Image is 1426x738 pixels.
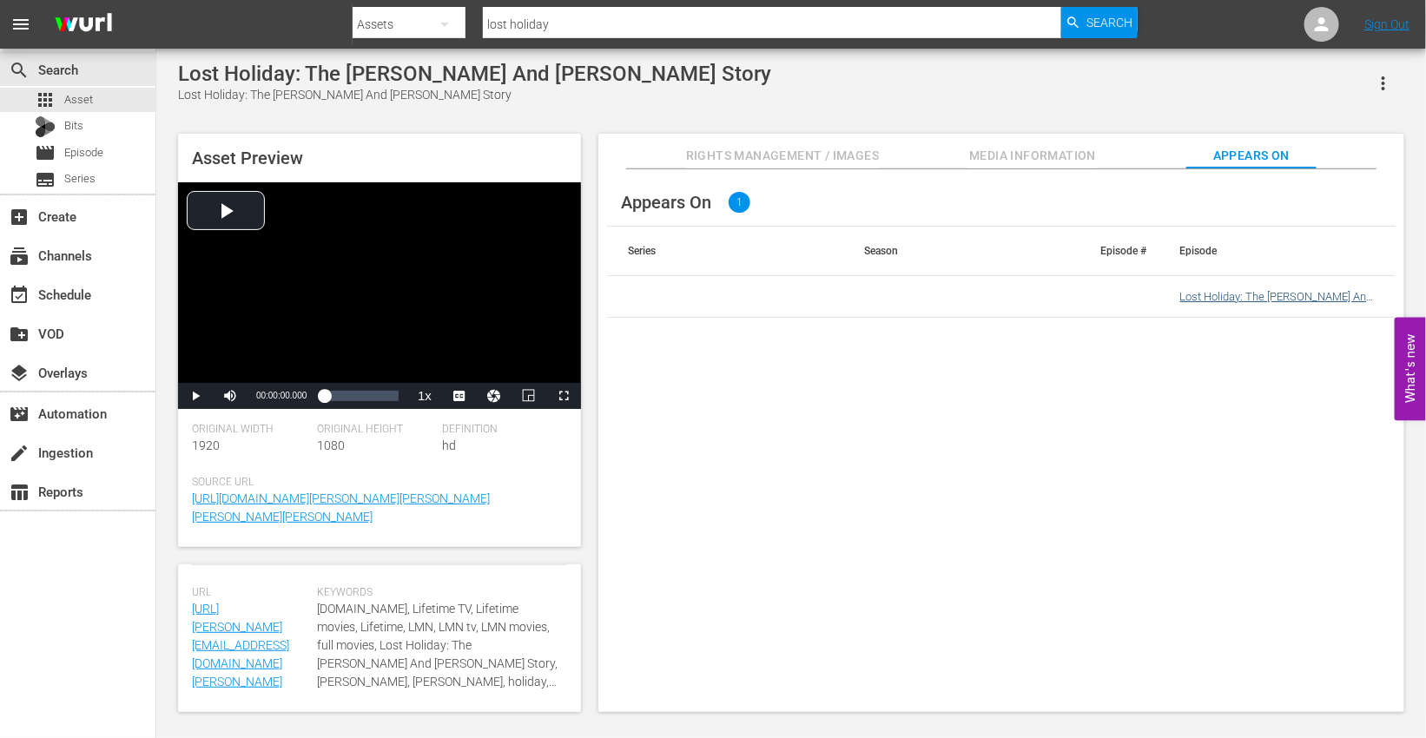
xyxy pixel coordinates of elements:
[324,391,399,401] div: Progress Bar
[9,324,30,345] span: VOD
[35,142,56,163] span: Episode
[1159,227,1396,275] th: Episode
[1061,7,1138,38] button: Search
[35,169,56,190] span: Series
[35,89,56,110] span: Asset
[9,246,30,267] span: Channels
[178,62,771,86] div: Lost Holiday: The [PERSON_NAME] And [PERSON_NAME] Story
[512,383,546,409] button: Picture-in-Picture
[407,383,442,409] button: Playback Rate
[967,145,1098,167] span: Media Information
[317,438,345,452] span: 1080
[192,491,490,524] a: [URL][DOMAIN_NAME][PERSON_NAME][PERSON_NAME][PERSON_NAME][PERSON_NAME]
[213,383,248,409] button: Mute
[607,227,843,275] th: Series
[1395,318,1426,421] button: Open Feedback Widget
[317,600,558,691] span: [DOMAIN_NAME], Lifetime TV, Lifetime movies, Lifetime, LMN, LMN tv, LMN movies, full movies, Lost...
[178,383,213,409] button: Play
[1180,290,1374,316] a: Lost Holiday: The [PERSON_NAME] And [PERSON_NAME] Story
[1186,145,1317,167] span: Appears On
[35,116,56,137] div: Bits
[9,207,30,227] span: Create
[192,438,220,452] span: 1920
[442,438,456,452] span: hd
[64,170,96,188] span: Series
[10,14,31,35] span: menu
[192,602,289,689] a: [URL][PERSON_NAME][EMAIL_ADDRESS][DOMAIN_NAME][PERSON_NAME]
[1086,7,1132,38] span: Search
[192,423,308,437] span: Original Width
[442,383,477,409] button: Captions
[9,60,30,81] span: Search
[64,144,103,161] span: Episode
[9,285,30,306] span: Schedule
[621,192,711,213] span: Appears On
[178,182,581,409] div: Video Player
[64,91,93,109] span: Asset
[442,423,558,437] span: Definition
[686,145,879,167] span: Rights Management / Images
[317,423,433,437] span: Original Height
[9,363,30,384] span: Overlays
[178,86,771,104] div: Lost Holiday: The [PERSON_NAME] And [PERSON_NAME] Story
[317,586,558,600] span: Keywords
[9,404,30,425] span: Automation
[192,586,308,600] span: Url
[477,383,512,409] button: Jump To Time
[546,383,581,409] button: Fullscreen
[1364,17,1409,31] a: Sign Out
[9,443,30,464] span: Ingestion
[843,227,1079,275] th: Season
[1080,227,1159,275] th: Episode #
[256,391,307,400] span: 00:00:00.000
[192,148,303,168] span: Asset Preview
[42,4,125,45] img: ans4CAIJ8jUAAAAAAAAAAAAAAAAAAAAAAAAgQb4GAAAAAAAAAAAAAAAAAAAAAAAAJMjXAAAAAAAAAAAAAAAAAAAAAAAAgAT5G...
[192,476,558,490] span: Source Url
[9,482,30,503] span: Reports
[729,192,750,213] span: 1
[64,117,83,135] span: Bits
